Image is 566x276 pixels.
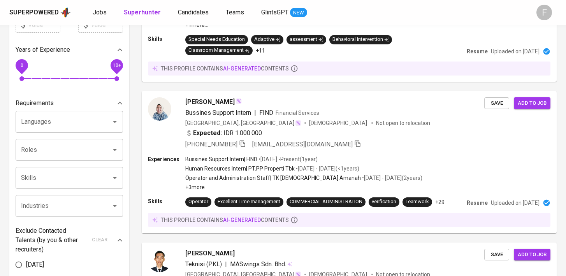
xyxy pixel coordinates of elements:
[252,141,353,148] span: [EMAIL_ADDRESS][DOMAIN_NAME]
[518,99,547,108] span: Add to job
[372,198,396,206] div: verification
[491,47,540,55] p: Uploaded on [DATE]
[290,198,362,206] div: COMMERCIAL ADMINISTRATION
[514,97,550,109] button: Add to job
[16,42,123,58] div: Years of Experience
[488,99,505,108] span: Save
[185,174,361,182] p: Operator and Administration Staff | TK [DEMOGRAPHIC_DATA] Amanah
[185,97,235,107] span: [PERSON_NAME]
[226,9,244,16] span: Teams
[9,7,71,18] a: Superpoweredapp logo
[148,249,171,272] img: 0957a1742f2cfebd20f419c004a1de5b.jpg
[185,249,235,258] span: [PERSON_NAME]
[223,65,261,72] span: AI-generated
[93,8,108,18] a: Jobs
[185,183,422,191] p: +3 more ...
[16,45,70,54] p: Years of Experience
[261,8,307,18] a: GlintsGPT NEW
[142,91,557,233] a: [PERSON_NAME]Bussines Support Intern|FINDFinancial Services[GEOGRAPHIC_DATA], [GEOGRAPHIC_DATA][D...
[20,62,23,68] span: 0
[254,108,256,118] span: |
[148,155,185,163] p: Experiences
[185,109,251,116] span: Bussines Support Intern
[185,128,262,138] div: IDR 1.000.000
[16,98,54,108] p: Requirements
[295,165,359,172] p: • [DATE] - [DATE] ( <1 years )
[536,5,552,20] div: F
[484,97,509,109] button: Save
[488,250,505,259] span: Save
[148,35,185,43] p: Skills
[185,260,222,268] span: Teknisi (PKL)
[230,260,286,268] span: MASwings Sdn. Bhd.
[109,200,120,211] button: Open
[261,9,288,16] span: GlintsGPT
[193,128,222,138] b: Expected:
[518,250,547,259] span: Add to job
[93,9,107,16] span: Jobs
[109,116,120,127] button: Open
[148,97,171,121] img: a05da8f2cb1c656dd2d36b0c55ae8955.png
[109,144,120,155] button: Open
[259,109,273,116] span: FIND
[188,36,245,43] div: Special Needs Education
[124,9,161,16] b: Superhunter
[376,119,430,127] p: Not open to relocation
[295,120,301,126] img: magic_wand.svg
[185,141,237,148] span: [PHONE_NUMBER]
[185,155,257,163] p: Bussines Support Intern | FIND
[467,47,488,55] p: Resume
[16,226,123,254] div: Exclude Contacted Talents (by you & other recruiters)clear
[161,65,289,72] p: this profile contains contents
[16,95,123,111] div: Requirements
[148,197,185,205] p: Skills
[514,249,550,261] button: Add to job
[185,119,301,127] div: [GEOGRAPHIC_DATA], [GEOGRAPHIC_DATA]
[185,165,295,172] p: Human Resources Intern | PT.PP Properti Tbk
[226,8,246,18] a: Teams
[9,8,59,17] div: Superpowered
[406,198,429,206] div: Teamwork
[290,9,307,17] span: NEW
[16,226,87,254] p: Exclude Contacted Talents (by you & other recruiters)
[112,62,121,68] span: 10+
[309,119,368,127] span: [DEMOGRAPHIC_DATA]
[256,47,265,54] p: +11
[225,260,227,269] span: |
[236,98,242,104] img: magic_wand.svg
[257,155,318,163] p: • [DATE] - Present ( 1 year )
[60,7,71,18] img: app logo
[435,198,445,206] p: +29
[276,110,319,116] span: Financial Services
[124,8,162,18] a: Superhunter
[109,172,120,183] button: Open
[491,199,540,207] p: Uploaded on [DATE]
[290,36,323,43] div: assessment
[188,198,208,206] div: Operator
[467,199,488,207] p: Resume
[218,198,280,206] div: Excellent Time management
[178,9,209,16] span: Candidates
[484,249,509,261] button: Save
[178,8,210,18] a: Candidates
[361,174,422,182] p: • [DATE] - [DATE] ( 2 years )
[161,216,289,224] p: this profile contains contents
[188,47,250,54] div: Classroom Management
[254,36,280,43] div: Adaptive
[223,217,261,223] span: AI-generated
[332,36,389,43] div: Behavioral Intervention
[26,260,44,269] span: [DATE]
